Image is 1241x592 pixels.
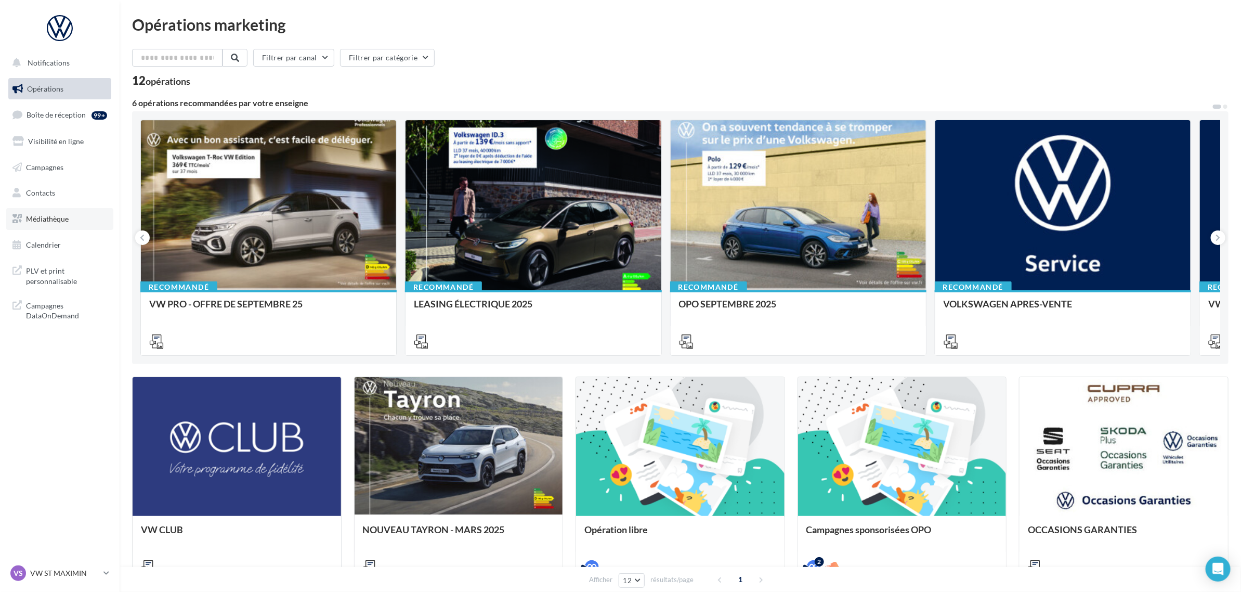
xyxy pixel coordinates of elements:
div: VW CLUB [141,524,333,545]
button: 12 [619,573,645,588]
div: OCCASIONS GARANTIES [1028,524,1220,545]
div: Recommandé [405,281,482,293]
div: 12 [132,75,190,86]
span: PLV et print personnalisable [26,264,107,286]
span: 12 [623,576,632,585]
div: Recommandé [935,281,1012,293]
span: Calendrier [26,240,61,249]
span: Boîte de réception [27,110,86,119]
span: Notifications [28,58,70,67]
span: Contacts [26,188,55,197]
button: Filtrer par catégorie [340,49,435,67]
div: VOLKSWAGEN APRES-VENTE [944,299,1182,319]
a: Médiathèque [6,208,113,230]
span: résultats/page [650,575,694,585]
a: VS VW ST MAXIMIN [8,563,111,583]
a: Campagnes [6,157,113,178]
div: Recommandé [670,281,747,293]
a: Boîte de réception99+ [6,104,113,126]
div: Recommandé [140,281,217,293]
button: Filtrer par canal [253,49,334,67]
button: Notifications [6,52,109,74]
div: Opération libre [584,524,776,545]
div: Opérations marketing [132,17,1229,32]
div: Open Intercom Messenger [1206,557,1231,582]
span: Campagnes [26,162,63,171]
div: 99+ [92,111,107,120]
span: VS [14,568,23,578]
a: Calendrier [6,234,113,256]
span: 1 [732,571,749,588]
a: PLV et print personnalisable [6,260,113,290]
a: Opérations [6,78,113,100]
span: Opérations [27,84,63,93]
div: OPO SEPTEMBRE 2025 [679,299,918,319]
div: 6 opérations recommandées par votre enseigne [132,99,1212,107]
div: opérations [146,76,190,86]
div: Campagnes sponsorisées OPO [806,524,998,545]
div: NOUVEAU TAYRON - MARS 2025 [363,524,555,545]
div: LEASING ÉLECTRIQUE 2025 [414,299,652,319]
div: VW PRO - OFFRE DE SEPTEMBRE 25 [149,299,388,319]
div: 2 [815,557,824,567]
span: Campagnes DataOnDemand [26,299,107,321]
p: VW ST MAXIMIN [30,568,99,578]
a: Contacts [6,182,113,204]
a: Campagnes DataOnDemand [6,294,113,325]
span: Visibilité en ligne [28,137,84,146]
span: Afficher [590,575,613,585]
a: Visibilité en ligne [6,131,113,152]
span: Médiathèque [26,214,69,223]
